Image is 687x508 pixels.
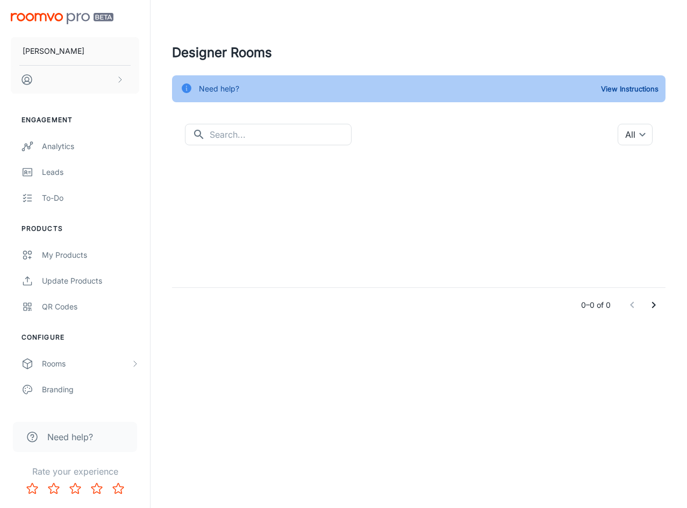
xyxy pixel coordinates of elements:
p: 0–0 of 0 [581,299,611,311]
div: Leads [42,166,139,178]
div: Rooms [42,358,131,370]
input: Search... [210,124,352,145]
div: QR Codes [42,301,139,313]
button: Go to next page [643,294,664,316]
div: To-do [42,192,139,204]
button: [PERSON_NAME] [11,37,139,65]
h4: Designer Rooms [172,43,665,62]
img: Roomvo PRO Beta [11,13,113,24]
div: All [618,124,653,145]
p: [PERSON_NAME] [23,45,84,57]
div: Analytics [42,140,139,152]
div: My Products [42,249,139,261]
div: Update Products [42,275,139,287]
button: View Instructions [598,81,661,97]
div: Need help? [199,79,239,99]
